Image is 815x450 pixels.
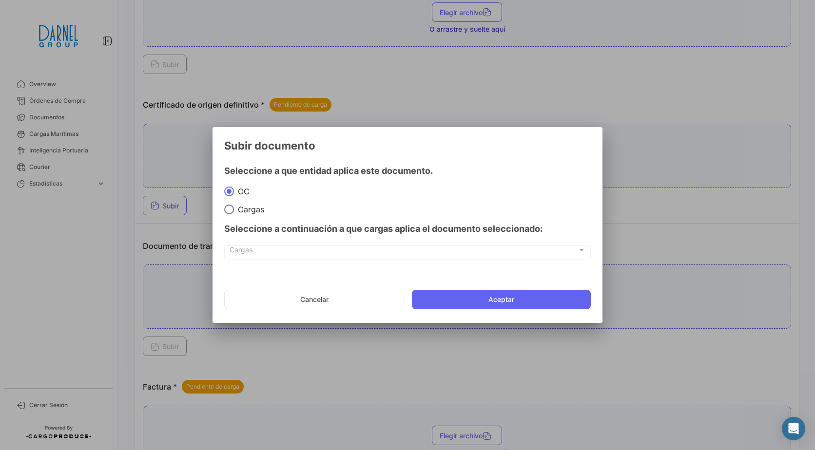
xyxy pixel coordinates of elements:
[234,205,264,214] span: Cargas
[224,139,591,152] h3: Subir documento
[234,187,250,196] span: OC
[782,417,805,440] div: Abrir Intercom Messenger
[224,164,591,178] h4: Seleccione a que entidad aplica este documento.
[230,248,577,256] span: Cargas
[224,222,591,236] h4: Seleccione a continuación a que cargas aplica el documento seleccionado:
[412,290,591,309] button: Aceptar
[224,290,404,309] button: Cancelar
